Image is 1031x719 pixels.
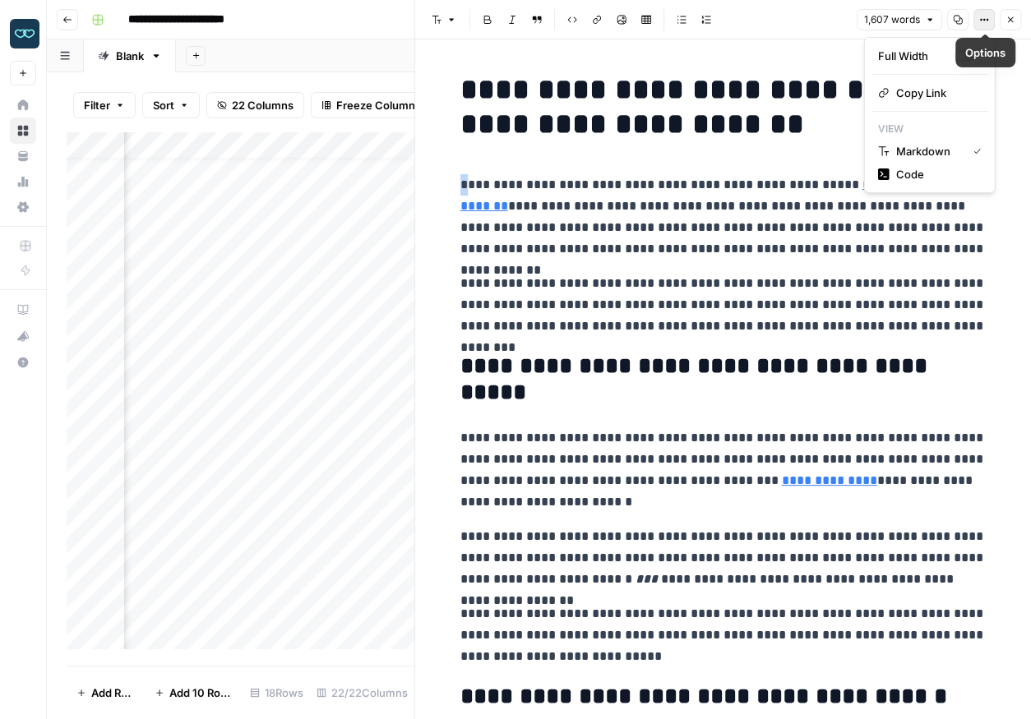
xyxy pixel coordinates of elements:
button: 1,607 words [857,9,942,30]
span: 1,607 words [864,12,920,27]
a: Home [10,92,36,118]
button: Freeze Columns [311,92,432,118]
button: Workspace: Zola Inc [10,13,36,54]
button: Add 10 Rows [145,680,243,706]
a: Blank [84,39,176,72]
a: Your Data [10,143,36,169]
span: Freeze Columns [336,97,421,113]
button: What's new? [10,323,36,349]
a: Usage [10,168,36,195]
div: What's new? [11,324,35,348]
div: Blank [116,48,144,64]
div: Full Width [878,48,955,64]
span: Filter [84,97,110,113]
span: Sort [153,97,174,113]
button: Filter [73,92,136,118]
button: Add Row [67,680,145,706]
button: Sort [142,92,200,118]
span: Add Row [91,684,135,701]
p: View [871,118,988,140]
a: Browse [10,118,36,144]
span: Code [896,166,975,182]
img: Zola Inc Logo [10,19,39,48]
a: AirOps Academy [10,297,36,323]
span: Markdown [896,143,960,159]
a: Settings [10,194,36,220]
span: Copy Link [896,85,975,101]
span: 22 Columns [232,97,294,113]
button: Help + Support [10,349,36,376]
button: 22 Columns [206,92,304,118]
div: 18 Rows [243,680,310,706]
div: 22/22 Columns [310,680,414,706]
span: Add 10 Rows [169,684,233,701]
